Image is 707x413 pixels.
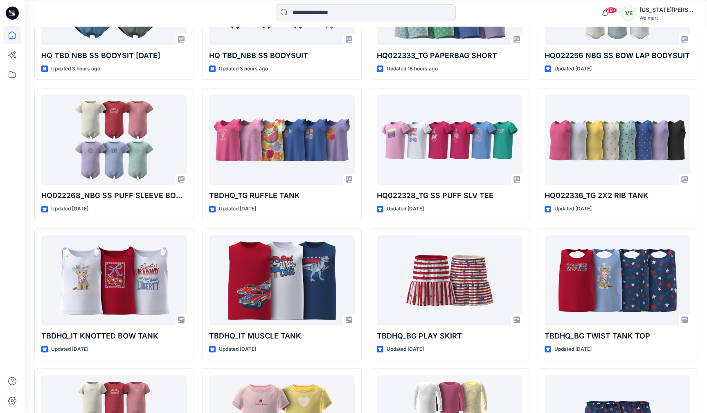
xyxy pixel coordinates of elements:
p: Updated [DATE] [554,65,592,73]
p: Updated 18 hours ago [387,65,438,73]
div: Walmart [639,15,697,21]
p: HQ022256 NBG SS BOW LAP BODYSUIT [545,50,690,61]
p: Updated [DATE] [51,345,88,354]
p: TBDHQ_IT KNOTTED BOW TANK [41,330,187,342]
a: TBDHQ_BG TWIST TANK TOP [545,235,690,325]
p: TBDHQ_TG RUFFLE TANK [209,190,355,201]
p: Updated 3 hours ago [51,65,100,73]
p: Updated [DATE] [387,205,424,213]
p: HQ022268_NBG SS PUFF SLEEVE BODYSUIT [41,190,187,201]
span: 99+ [605,7,617,14]
div: [US_STATE][PERSON_NAME] [639,5,697,15]
a: HQ022328_TG SS PUFF SLV TEE [377,95,522,185]
p: HQ022328_TG SS PUFF SLV TEE [377,190,522,201]
p: TBDHQ_BG TWIST TANK TOP [545,330,690,342]
a: TBDHQ_TG RUFFLE TANK [209,95,355,185]
p: Updated [DATE] [387,345,424,354]
p: HQ022336_TG 2X2 RIB TANK [545,190,690,201]
p: Updated [DATE] [554,345,592,354]
p: TBDHQ_IT MUSCLE TANK [209,330,355,342]
p: Updated [DATE] [219,205,256,213]
p: HQ TBD_NBB SS BODYSUIT [209,50,355,61]
p: HQ022333_TG PAPERBAG SHORT [377,50,522,61]
div: VE [621,6,636,20]
a: TBDHQ_BG PLAY SKIRT [377,235,522,325]
p: Updated 3 hours ago [219,65,268,73]
a: HQ022268_NBG SS PUFF SLEEVE BODYSUIT [41,95,187,185]
p: HQ TBD NBB SS BODYSIT [DATE] [41,50,187,61]
p: TBDHQ_BG PLAY SKIRT [377,330,522,342]
p: Updated [DATE] [219,345,256,354]
p: Updated [DATE] [51,205,88,213]
p: Updated [DATE] [554,205,592,213]
a: TBDHQ_IT MUSCLE TANK [209,235,355,325]
a: TBDHQ_IT KNOTTED BOW TANK [41,235,187,325]
a: HQ022336_TG 2X2 RIB TANK [545,95,690,185]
